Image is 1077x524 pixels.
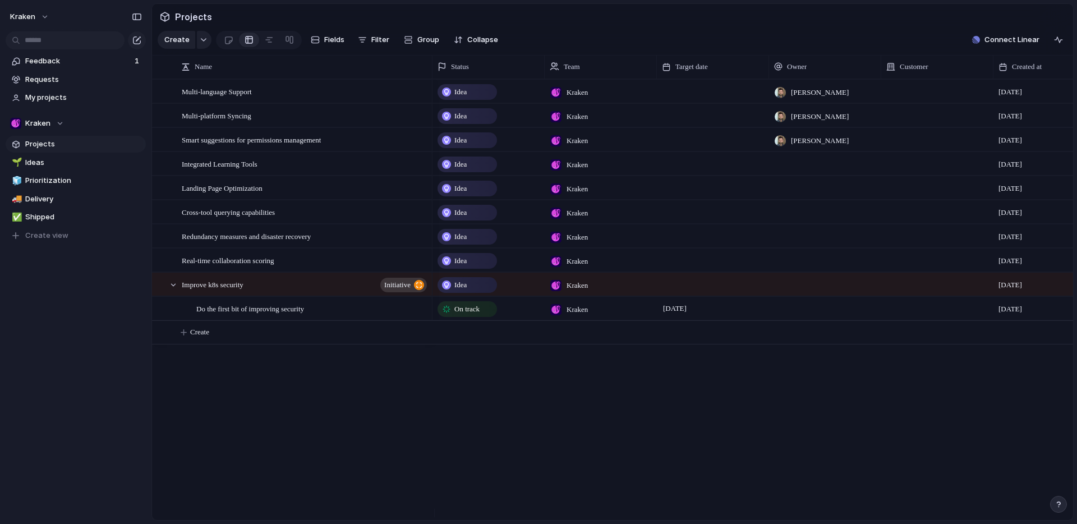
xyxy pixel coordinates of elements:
span: [DATE] [998,304,1022,315]
span: Integrated Learning Tools [182,157,257,170]
span: Idea [454,207,467,218]
span: Group [417,34,439,45]
span: [DATE] [998,231,1022,242]
button: Kraken [6,115,146,132]
a: My projects [6,89,146,106]
span: Landing Page Optimization [182,181,263,194]
span: Kraken [567,256,588,267]
a: 🌱Ideas [6,154,146,171]
span: Smart suggestions for permissions management [182,133,321,146]
span: Status [451,61,469,72]
span: Kraken [567,208,588,219]
button: 🚚 [10,194,21,205]
span: [DATE] [998,111,1022,122]
span: [PERSON_NAME] [791,135,849,146]
button: Fields [306,31,349,49]
span: Projects [173,7,214,27]
span: Multi-language Support [182,85,252,98]
span: Idea [454,255,467,266]
span: Idea [454,159,467,170]
span: Create view [25,230,68,241]
span: [DATE] [998,183,1022,194]
span: Prioritization [25,175,142,186]
span: Idea [454,135,467,146]
span: Target date [675,61,708,72]
span: Requests [25,74,142,85]
span: initiative [384,277,411,293]
span: Cross-tool querying capabilities [182,205,275,218]
button: Group [398,31,445,49]
a: Feedback1 [6,53,146,70]
span: Projects [25,139,142,150]
button: Create [158,31,195,49]
span: Kraken [567,232,588,243]
span: Kraken [25,118,50,129]
span: Fields [324,34,344,45]
span: On track [454,304,480,315]
span: Customer [900,61,928,72]
button: Filter [353,31,394,49]
span: Name [195,61,212,72]
span: [DATE] [998,255,1022,266]
span: [DATE] [998,279,1022,291]
button: Connect Linear [968,31,1044,48]
button: 🌱 [10,157,21,168]
span: Kraken [567,183,588,195]
span: Team [564,61,580,72]
span: [DATE] [998,207,1022,218]
span: [DATE] [998,86,1022,98]
button: Kraken [5,8,55,26]
span: Feedback [25,56,131,67]
span: Create [164,34,190,45]
button: ✅ [10,212,21,223]
span: [PERSON_NAME] [791,111,849,122]
span: Idea [454,279,467,291]
button: Collapse [449,31,503,49]
span: Kraken [567,159,588,171]
span: Idea [454,231,467,242]
button: 🧊 [10,175,21,186]
span: Kraken [567,135,588,146]
div: 🧊Prioritization [6,172,146,189]
button: Create view [6,227,146,244]
span: Redundancy measures and disaster recovery [182,229,311,242]
button: initiative [380,278,427,292]
span: Do the first bit of improving security [196,302,304,315]
span: Real-time collaboration scoring [182,254,274,266]
span: Idea [454,86,467,98]
span: Connect Linear [984,34,1039,45]
span: Kraken [567,280,588,291]
a: Projects [6,136,146,153]
span: [PERSON_NAME] [791,87,849,98]
div: ✅ [12,211,20,224]
span: Kraken [10,11,35,22]
span: Idea [454,111,467,122]
span: My projects [25,92,142,103]
div: 🧊 [12,174,20,187]
a: ✅Shipped [6,209,146,226]
div: 🌱 [12,156,20,169]
a: Requests [6,71,146,88]
div: 🚚 [12,192,20,205]
span: Multi-platform Syncing [182,109,251,122]
span: Shipped [25,212,142,223]
a: 🚚Delivery [6,191,146,208]
span: [DATE] [998,135,1022,146]
span: 1 [135,56,141,67]
span: Idea [454,183,467,194]
span: Kraken [567,304,588,315]
span: Kraken [567,87,588,98]
span: Create [190,327,209,338]
span: Collapse [467,34,498,45]
span: Kraken [567,111,588,122]
span: Ideas [25,157,142,168]
span: Improve k8s security [182,278,243,291]
span: Delivery [25,194,142,205]
span: Created at [1012,61,1042,72]
span: [DATE] [998,159,1022,170]
span: Filter [371,34,389,45]
span: [DATE] [660,302,689,315]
